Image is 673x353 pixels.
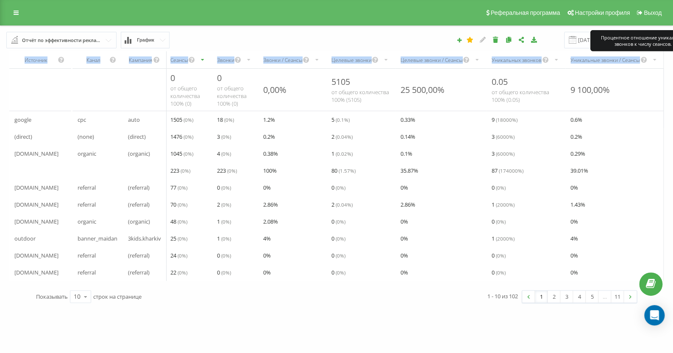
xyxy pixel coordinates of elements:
span: (organic) [128,148,150,159]
span: organic [78,216,96,227]
span: ( 0 %) [336,218,345,225]
span: ( 0 %) [181,167,190,174]
span: ( 174000 %) [499,167,523,174]
span: 0 % [570,216,578,227]
span: 87 [492,165,523,176]
span: ( 0 %) [336,269,345,276]
span: (referral) [128,250,150,261]
span: [DOMAIN_NAME] [14,199,58,210]
span: 0 % [400,250,408,261]
span: ( 0 %) [336,184,345,191]
span: Выход [644,9,662,16]
span: 1 [492,199,514,210]
span: 0.2 % [570,132,582,142]
span: 1045 [170,148,193,159]
span: ( 0 %) [178,269,187,276]
span: 4 [217,148,231,159]
i: Удалить отчет [492,36,499,42]
div: 0,00% [263,84,286,95]
span: 9 [492,115,517,125]
a: 1 [535,291,548,303]
span: 1.2 % [263,115,275,125]
span: ( 0 %) [496,252,506,259]
span: Настройки профиля [575,9,630,16]
span: ( 0 %) [224,116,234,123]
span: 2.86 % [263,199,278,210]
span: 0 % [570,182,578,193]
span: График [137,37,154,43]
span: 0 % [400,233,408,244]
a: 2 [548,291,560,303]
span: ( 0.04 %) [336,133,353,140]
span: referral [78,182,96,193]
span: 4 % [263,233,271,244]
span: (referral) [128,199,150,210]
div: 25 500,00% [400,84,445,95]
span: 1 [217,216,231,227]
span: (direct) [128,132,146,142]
div: Уникальные звонки / Сеансы [570,56,640,64]
span: 0 % [570,267,578,277]
span: [DOMAIN_NAME] [14,148,58,159]
span: 0.14 % [400,132,415,142]
span: ( 0 %) [221,252,231,259]
span: ( 0 %) [227,167,237,174]
span: ( 0 %) [221,269,231,276]
span: 0 [217,182,231,193]
span: 0 [492,267,506,277]
i: Скачать отчет [530,36,537,42]
span: [DOMAIN_NAME] [14,267,58,277]
a: 3 [560,291,573,303]
span: 223 [170,165,190,176]
span: 0 [331,216,345,227]
span: ( 1.57 %) [339,167,356,174]
span: ( 0 %) [221,201,231,208]
span: от общего количества 100% ( 0.05 ) [492,88,549,104]
span: ( 0 %) [221,133,231,140]
span: outdoor [14,233,36,244]
span: 5105 [331,76,350,87]
div: Open Intercom Messenger [644,305,665,325]
span: 0 % [263,182,271,193]
span: Показывать [36,293,68,300]
span: 0 [331,250,345,261]
div: Отчёт по эффективности рекламных кампаний [22,36,102,45]
div: Кампания [128,56,153,64]
i: Редактировать отчет [479,36,487,42]
span: ( 0 %) [221,150,231,157]
span: от общего количества 100% ( 5105 ) [331,88,389,104]
span: [DOMAIN_NAME] [14,216,58,227]
span: ( 0.1 %) [336,116,350,123]
span: ( 0 %) [184,150,193,157]
span: ( 6000 %) [496,150,514,157]
span: ( 0 %) [178,184,187,191]
span: 4 % [570,233,578,244]
span: ( 6000 %) [496,133,514,140]
span: ( 0 %) [221,184,231,191]
span: (direct) [14,132,32,142]
span: 39.01 % [570,165,588,176]
a: 11 [611,291,624,303]
span: 2 [331,199,353,210]
span: 0.6 % [570,115,582,125]
span: 3 [492,148,514,159]
span: 2 [331,132,353,142]
span: [DOMAIN_NAME] [14,182,58,193]
span: 70 [170,199,187,210]
span: 0 [217,267,231,277]
span: ( 0 %) [496,218,506,225]
span: ( 2000 %) [496,235,514,242]
span: Реферальная программа [490,9,560,16]
div: Звонки / Сеансы [263,56,303,64]
a: 5 [586,291,598,303]
span: ( 0 %) [336,252,345,259]
span: 1476 [170,132,193,142]
span: 2.86 % [400,199,415,210]
div: Сеансы [170,56,188,64]
div: Целевые звонки / Сеансы [400,56,463,64]
span: 0.05 [492,76,508,87]
span: 1.43 % [570,199,585,210]
div: Звонки [217,56,234,64]
span: 77 [170,182,187,193]
span: ( 0 %) [184,116,193,123]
